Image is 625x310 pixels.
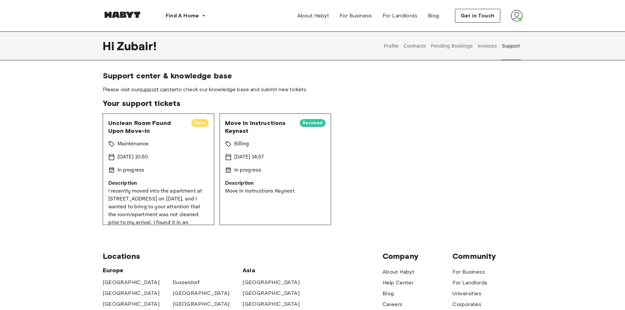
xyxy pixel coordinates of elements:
[108,119,186,135] span: Unclean Room Found Upon Move-In
[242,266,312,274] span: Asia
[334,9,377,22] a: For Business
[103,289,160,297] a: [GEOGRAPHIC_DATA]
[452,290,481,298] a: Universities
[242,279,300,286] a: [GEOGRAPHIC_DATA]
[403,31,427,60] button: Contracts
[383,279,413,287] a: Help Center
[103,86,523,93] span: Please visit our to check our knowledge base and submit new tickets.
[166,12,199,20] span: Find A Home
[383,12,417,20] span: For Landlords
[173,289,230,297] a: [GEOGRAPHIC_DATA]
[383,290,394,298] a: Blog
[383,268,414,276] a: About Habyt
[423,9,445,22] a: Blog
[234,153,264,161] p: [DATE] 14:57
[103,98,523,108] span: Your support tickets
[103,39,117,53] span: Hi
[173,300,230,308] a: [GEOGRAPHIC_DATA]
[103,11,142,18] img: Habyt
[117,39,156,53] span: Zubair !
[297,12,329,20] span: About Habyt
[191,120,209,126] span: Open
[108,187,209,250] p: I recently moved into the apartment at [STREET_ADDRESS] on [DATE], and I wanted to bring to your ...
[242,300,300,308] a: [GEOGRAPHIC_DATA]
[452,300,481,308] a: Corporates
[452,279,487,287] a: For Landlords
[430,31,474,60] button: Pending Bookings
[139,86,177,93] a: support center
[103,279,160,286] a: [GEOGRAPHIC_DATA]
[108,179,209,187] p: Description
[225,179,325,187] p: Description
[103,266,243,274] span: Europe
[428,12,439,20] span: Blog
[452,268,485,276] a: For Business
[225,187,325,195] p: Move In Instructions Keynest
[461,12,495,20] span: Get in Touch
[117,153,148,161] p: [DATE] 10:50
[117,140,149,148] p: Maintenance
[292,9,334,22] a: About Habyt
[477,31,497,60] button: Invoices
[383,251,452,261] span: Company
[383,31,400,60] button: Profile
[511,10,523,22] img: avatar
[103,71,523,81] span: Support center & knowledge base
[452,251,522,261] span: Community
[381,31,522,60] div: user profile tabs
[103,300,160,308] a: [GEOGRAPHIC_DATA]
[117,166,145,174] p: In progress
[234,140,249,148] p: Billing
[242,289,300,297] a: [GEOGRAPHIC_DATA]
[234,166,261,174] p: In progress
[300,120,325,126] span: Resolved
[225,119,295,135] span: Move In Instructions Keynest
[173,279,200,286] a: Dusseldorf
[383,300,403,308] a: Careers
[340,12,372,20] span: For Business
[160,9,211,22] button: Find A Home
[455,9,500,23] button: Get in Touch
[103,251,383,261] span: Locations
[501,31,521,60] button: Support
[377,9,423,22] a: For Landlords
